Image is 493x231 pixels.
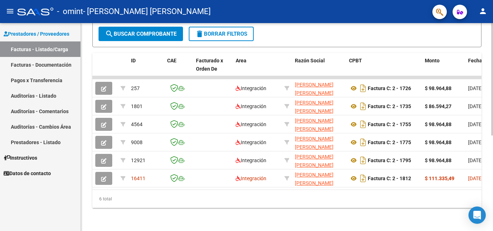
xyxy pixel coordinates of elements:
span: [PERSON_NAME] [PERSON_NAME] [295,100,333,114]
datatable-header-cell: Area [233,53,282,85]
strong: $ 98.964,88 [425,121,451,127]
span: Integración [236,121,266,127]
span: [DATE] [468,139,483,145]
div: Open Intercom Messenger [468,206,486,224]
span: [DATE] [468,85,483,91]
strong: $ 98.964,88 [425,139,451,145]
strong: $ 98.964,88 [425,85,451,91]
strong: Factura C: 2 - 1812 [368,176,411,181]
i: Descargar documento [358,173,368,184]
mat-icon: delete [195,30,204,38]
div: 23256127954 [295,117,343,132]
span: - omint [57,4,83,19]
span: ID [131,58,136,63]
span: 257 [131,85,140,91]
span: 9008 [131,139,143,145]
div: 23256127954 [295,153,343,168]
strong: $ 111.335,49 [425,176,454,181]
span: 16411 [131,176,145,181]
strong: Factura C: 2 - 1735 [368,103,411,109]
span: CPBT [349,58,362,63]
span: [DATE] [468,157,483,163]
span: Facturado x Orden De [196,58,223,72]
i: Descargar documento [358,155,368,166]
datatable-header-cell: Monto [422,53,465,85]
button: Buscar Comprobante [99,27,183,41]
span: [PERSON_NAME] [PERSON_NAME] [295,136,333,150]
datatable-header-cell: Razón Social [292,53,346,85]
span: [PERSON_NAME] [PERSON_NAME] [295,118,333,132]
datatable-header-cell: CPBT [346,53,422,85]
strong: $ 86.594,27 [425,103,451,109]
span: Integración [236,157,266,163]
strong: $ 98.964,88 [425,157,451,163]
div: 23256127954 [295,81,343,96]
span: Integración [236,176,266,181]
mat-icon: person [479,7,487,15]
mat-icon: menu [6,7,14,15]
span: Integración [236,85,266,91]
span: Borrar Filtros [195,31,247,37]
span: Monto [425,58,440,63]
span: [DATE] [468,121,483,127]
i: Descargar documento [358,119,368,130]
strong: Factura C: 2 - 1726 [368,85,411,91]
div: 6 total [92,190,481,208]
span: Area [236,58,247,63]
span: Datos de contacto [4,169,51,177]
i: Descargar documento [358,83,368,94]
span: [DATE] [468,103,483,109]
div: 23256127954 [295,171,343,186]
span: [PERSON_NAME] [PERSON_NAME] [295,172,333,186]
span: Prestadores / Proveedores [4,30,69,38]
datatable-header-cell: Facturado x Orden De [193,53,233,85]
span: 4564 [131,121,143,127]
span: 1801 [131,103,143,109]
span: [DATE] [468,176,483,181]
span: Buscar Comprobante [105,31,176,37]
span: [PERSON_NAME] [PERSON_NAME] [295,154,333,168]
strong: Factura C: 2 - 1795 [368,157,411,163]
span: Instructivos [4,154,37,162]
i: Descargar documento [358,137,368,148]
span: CAE [167,58,176,63]
div: 23256127954 [295,135,343,150]
i: Descargar documento [358,101,368,112]
span: Integración [236,103,266,109]
span: Razón Social [295,58,325,63]
span: - [PERSON_NAME] [PERSON_NAME] [83,4,211,19]
span: 12921 [131,157,145,163]
mat-icon: search [105,30,114,38]
span: Integración [236,139,266,145]
datatable-header-cell: CAE [164,53,193,85]
button: Borrar Filtros [189,27,254,41]
span: [PERSON_NAME] [PERSON_NAME] [295,82,333,96]
datatable-header-cell: ID [128,53,164,85]
strong: Factura C: 2 - 1755 [368,121,411,127]
strong: Factura C: 2 - 1775 [368,139,411,145]
div: 23256127954 [295,99,343,114]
